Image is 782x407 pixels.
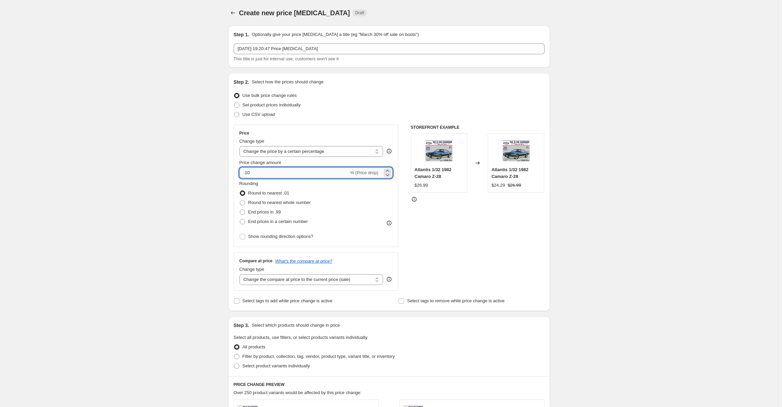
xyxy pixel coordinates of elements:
img: atlantis-132-1982-camaro-z-28-984849_80x.jpg [503,137,530,164]
input: 30% off holiday sale [234,43,545,54]
span: Show rounding direction options? [248,234,313,239]
span: End prices in a certain number [248,219,308,224]
span: Round to nearest whole number [248,200,311,205]
button: What's the compare at price? [275,259,333,264]
div: $24.29 [491,182,505,189]
span: Change type [239,139,265,144]
span: Filter by product, collection, tag, vendor, product type, variant title, or inventory [242,354,395,359]
span: Select tags to remove while price change is active [407,298,505,303]
span: Rounding [239,181,258,186]
span: Over 250 product variants would be affected by this price change: [234,390,362,395]
span: End prices in .99 [248,209,281,215]
button: Price change jobs [228,8,238,18]
div: $26.99 [415,182,428,189]
h6: STOREFRONT EXAMPLE [411,125,545,130]
span: Price change amount [239,160,281,165]
input: -15 [239,167,349,178]
span: Draft [355,10,364,16]
h3: Compare at price [239,258,273,264]
h6: PRICE CHANGE PREVIEW [234,382,545,387]
span: Select all products, use filters, or select products variants individually [234,335,367,340]
span: Set product prices individually [242,102,301,107]
strike: $26.99 [508,182,521,189]
img: atlantis-132-1982-camaro-z-28-984849_80x.jpg [425,137,452,164]
p: Select how the prices should change [252,79,323,85]
span: Round to nearest .01 [248,190,289,196]
span: All products [242,344,266,349]
span: This title is just for internal use, customers won't see it [234,56,339,61]
h2: Step 2. [234,79,249,85]
div: help [386,276,393,283]
span: Use CSV upload [242,112,275,117]
span: Atlantis 1/32 1982 Camaro Z-28 [491,167,528,179]
span: Select product variants individually [242,363,310,368]
span: Atlantis 1/32 1982 Camaro Z-28 [415,167,451,179]
p: Select which products should change in price [252,322,340,329]
span: Create new price [MEDICAL_DATA] [239,9,350,17]
span: Select tags to add while price change is active [242,298,333,303]
span: Use bulk price change rules [242,93,297,98]
span: % (Price drop) [350,170,378,175]
h3: Price [239,130,249,136]
h2: Step 3. [234,322,249,329]
h2: Step 1. [234,31,249,38]
div: help [386,148,393,155]
span: Change type [239,267,265,272]
p: Optionally give your price [MEDICAL_DATA] a title (eg "March 30% off sale on boots") [252,31,419,38]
